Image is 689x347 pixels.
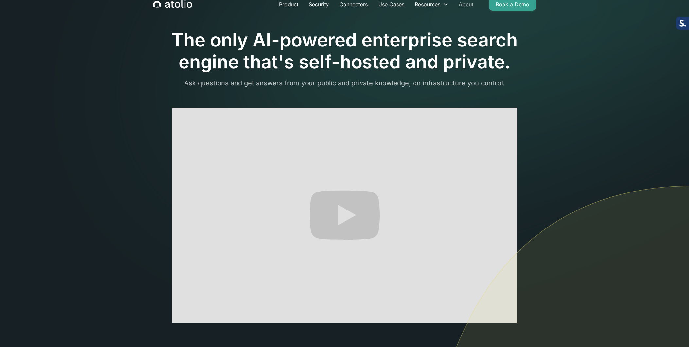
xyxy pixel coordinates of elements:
iframe: Chat Widget [656,316,689,347]
iframe: Atolio in 60 Seconds: Your AI-Enabled Enterprise Search Solution [172,108,517,323]
p: Ask questions and get answers from your public and private knowledge, on infrastructure you control. [153,78,536,88]
h1: The only AI-powered enterprise search engine that's self-hosted and private. [153,29,536,73]
div: Resources [415,0,440,8]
